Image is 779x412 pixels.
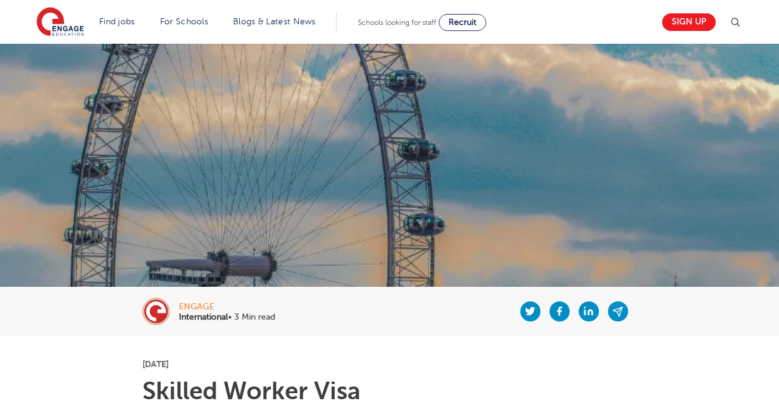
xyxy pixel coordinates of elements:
img: Engage Education [37,7,84,38]
b: International [179,312,228,321]
h1: Skilled Worker Visa [142,379,637,403]
a: Find jobs [99,17,135,26]
div: engage [179,303,275,311]
p: [DATE] [142,360,637,368]
p: • 3 Min read [179,313,275,321]
a: Sign up [662,13,716,31]
span: Schools looking for staff [358,18,436,27]
span: Recruit [449,18,477,27]
a: Recruit [439,14,486,31]
a: For Schools [160,17,208,26]
a: Blogs & Latest News [233,17,316,26]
